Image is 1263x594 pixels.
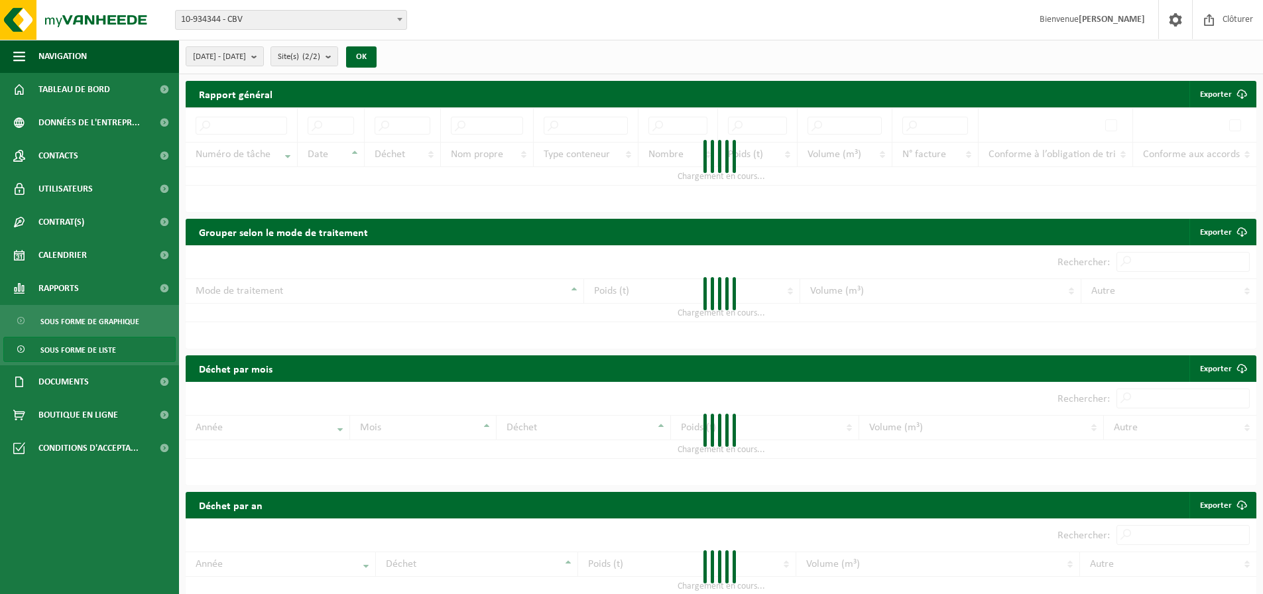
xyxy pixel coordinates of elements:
button: Site(s)(2/2) [271,46,338,66]
h2: Grouper selon le mode de traitement [186,219,381,245]
h2: Déchet par mois [186,355,286,381]
span: Contrat(s) [38,206,84,239]
span: [DATE] - [DATE] [193,47,246,67]
h2: Rapport général [186,81,286,107]
a: Exporter [1189,219,1255,245]
button: OK [346,46,377,68]
span: Tableau de bord [38,73,110,106]
span: Rapports [38,272,79,305]
span: Utilisateurs [38,172,93,206]
span: Conditions d'accepta... [38,432,139,465]
span: Sous forme de graphique [40,309,139,334]
span: Calendrier [38,239,87,272]
span: 10-934344 - CBV [175,10,407,30]
button: Exporter [1189,81,1255,107]
button: [DATE] - [DATE] [186,46,264,66]
span: Navigation [38,40,87,73]
count: (2/2) [302,52,320,61]
a: Exporter [1189,492,1255,518]
span: Sous forme de liste [40,337,116,363]
strong: [PERSON_NAME] [1079,15,1145,25]
h2: Déchet par an [186,492,276,518]
span: 10-934344 - CBV [176,11,406,29]
a: Sous forme de graphique [3,308,176,333]
span: Données de l'entrepr... [38,106,140,139]
span: Documents [38,365,89,398]
a: Sous forme de liste [3,337,176,362]
span: Contacts [38,139,78,172]
span: Boutique en ligne [38,398,118,432]
span: Site(s) [278,47,320,67]
a: Exporter [1189,355,1255,382]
